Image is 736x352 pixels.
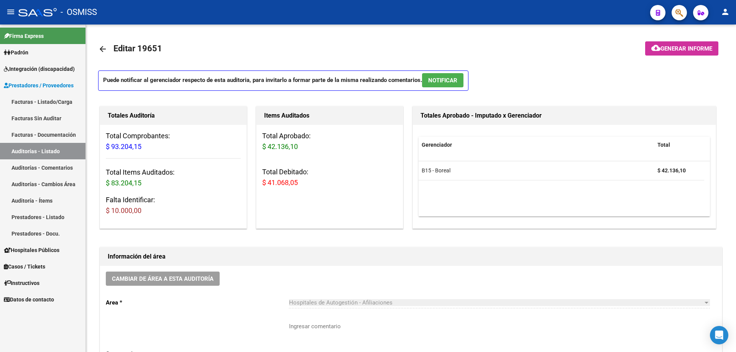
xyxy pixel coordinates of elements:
span: Casos / Tickets [4,262,45,271]
span: Editar 19651 [113,44,162,53]
div: Open Intercom Messenger [710,326,728,344]
span: - OSMISS [61,4,97,21]
button: Generar informe [645,41,718,56]
span: Integración (discapacidad) [4,65,75,73]
strong: $ 42.136,10 [657,167,686,174]
span: Gerenciador [422,142,452,148]
h3: Total Comprobantes: [106,131,241,152]
h3: Total Aprobado: [262,131,397,152]
span: NOTIFICAR [428,77,457,84]
span: $ 10.000,00 [106,206,141,214]
button: NOTIFICAR [422,73,463,87]
button: Cambiar de área a esta auditoría [106,272,220,286]
span: Hospitales de Autogestión - Afiliaciones [289,299,393,306]
span: Cambiar de área a esta auditoría [112,275,214,282]
span: Instructivos [4,279,39,287]
span: B15 - Boreal [422,167,450,174]
span: $ 42.136,10 [262,142,298,151]
span: $ 93.204,15 [106,142,141,151]
h3: Total Debitado: [262,167,397,188]
span: Hospitales Públicos [4,246,59,254]
h1: Items Auditados [264,110,395,122]
h1: Totales Auditoría [108,110,239,122]
datatable-header-cell: Gerenciador [419,137,654,153]
mat-icon: menu [6,7,15,16]
span: Generar informe [660,45,712,52]
mat-icon: person [721,7,730,16]
span: Prestadores / Proveedores [4,81,74,90]
datatable-header-cell: Total [654,137,704,153]
mat-icon: cloud_download [651,43,660,52]
span: $ 83.204,15 [106,179,141,187]
span: Total [657,142,670,148]
span: $ 41.068,05 [262,178,298,187]
p: Puede notificar al gerenciador respecto de esta auditoria, para invitarlo a formar parte de la mi... [98,70,468,91]
span: Padrón [4,48,28,57]
p: Area * [106,298,289,307]
h3: Total Items Auditados: [106,167,241,188]
span: Firma Express [4,32,44,40]
mat-icon: arrow_back [98,44,107,54]
span: Datos de contacto [4,295,54,304]
h1: Totales Aprobado - Imputado x Gerenciador [421,110,708,122]
h1: Información del área [108,250,714,263]
h3: Falta Identificar: [106,195,241,216]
